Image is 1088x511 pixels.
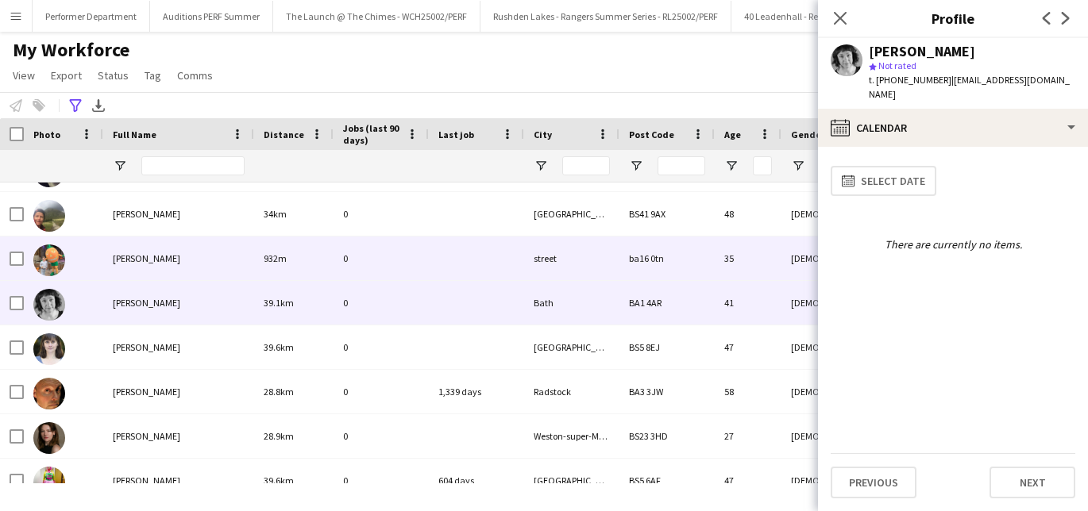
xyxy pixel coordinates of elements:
div: [DEMOGRAPHIC_DATA] [781,370,861,413]
div: There are currently no items. [831,237,1075,252]
span: My Workforce [13,38,129,62]
input: Age Filter Input [753,156,772,175]
div: 604 days [429,459,524,502]
button: Open Filter Menu [629,159,643,173]
div: BS23 3HD [619,414,715,458]
div: Weston-super-Mare [524,414,619,458]
span: Distance [264,129,304,140]
div: Bath [524,281,619,325]
div: 0 [334,192,429,236]
button: The Launch @ The Chimes - WCH25002/PERF [273,1,480,32]
span: [PERSON_NAME] [113,208,180,220]
span: Tag [145,68,161,83]
a: View [6,65,41,86]
app-action-btn: Export XLSX [89,96,108,115]
span: [PERSON_NAME] [113,386,180,398]
h3: Profile [818,8,1088,29]
a: Status [91,65,135,86]
input: Full Name Filter Input [141,156,245,175]
div: [DEMOGRAPHIC_DATA] [781,192,861,236]
span: 28.8km [264,386,294,398]
button: Open Filter Menu [534,159,548,173]
button: Open Filter Menu [791,159,805,173]
input: Post Code Filter Input [658,156,705,175]
img: Michelle Roche [33,467,65,498]
div: [DEMOGRAPHIC_DATA] [781,414,861,458]
button: Rushden Lakes - Rangers Summer Series - RL25002/PERF [480,1,731,32]
span: Full Name [113,129,156,140]
span: Export [51,68,82,83]
a: Export [44,65,88,86]
div: [DEMOGRAPHIC_DATA] [781,281,861,325]
button: Open Filter Menu [113,159,127,173]
a: Comms [171,65,219,86]
div: 0 [334,325,429,369]
span: 28.9km [264,430,294,442]
span: Status [98,68,129,83]
div: [DEMOGRAPHIC_DATA] [781,236,861,280]
div: 0 [334,370,429,413]
div: [GEOGRAPHIC_DATA] [524,192,619,236]
span: 39.6km [264,341,294,353]
span: View [13,68,35,83]
div: 0 [334,414,429,458]
span: Last job [438,129,474,140]
span: Not rated [878,60,916,71]
span: Post Code [629,129,674,140]
div: 58 [715,370,781,413]
span: [PERSON_NAME] [113,341,180,353]
span: Age [724,129,741,140]
app-action-btn: Advanced filters [66,96,85,115]
div: street [524,236,619,280]
div: Radstock [524,370,619,413]
a: Tag [138,65,168,86]
div: [DEMOGRAPHIC_DATA] [781,459,861,502]
div: 27 [715,414,781,458]
span: 39.6km [264,474,294,486]
span: t. [PHONE_NUMBER] [869,74,951,86]
span: [PERSON_NAME] [113,297,180,309]
span: 34km [264,208,287,220]
div: 1,339 days [429,370,524,413]
span: Gender [791,129,825,140]
div: BA1 4AR [619,281,715,325]
span: [PERSON_NAME] [113,430,180,442]
div: BS5 6AF [619,459,715,502]
button: 40 Leadenhall - Remembrance Band - 40LH25002/PERF [731,1,979,32]
img: Jo Payne [33,200,65,232]
div: [GEOGRAPHIC_DATA] [524,459,619,502]
img: Mia Borthwick [33,422,65,454]
div: ba16 0tn [619,236,715,280]
div: 0 [334,281,429,325]
span: | [EMAIL_ADDRESS][DOMAIN_NAME] [869,74,1070,100]
div: BS41 9AX [619,192,715,236]
div: Calendar [818,109,1088,147]
span: Jobs (last 90 days) [343,122,400,146]
div: 35 [715,236,781,280]
div: [PERSON_NAME] [869,44,975,59]
span: [PERSON_NAME] [113,252,180,264]
img: Kirsty Cox [33,333,65,365]
input: City Filter Input [562,156,610,175]
img: Mark Bishop [33,378,65,409]
button: Select date [831,166,936,196]
div: 47 [715,325,781,369]
div: 48 [715,192,781,236]
button: Next [990,467,1075,498]
div: 47 [715,459,781,502]
button: Performer Department [33,1,150,32]
span: 39.1km [264,297,294,309]
div: 41 [715,281,781,325]
div: BA3 3JW [619,370,715,413]
div: [GEOGRAPHIC_DATA] [524,325,619,369]
button: Previous [831,467,916,498]
span: Photo [33,129,60,140]
button: Open Filter Menu [724,159,739,173]
img: Kim Heron [33,289,65,321]
span: Comms [177,68,213,83]
div: 0 [334,236,429,280]
span: City [534,129,552,140]
span: 932m [264,252,287,264]
button: Auditions PERF Summer [150,1,273,32]
div: 0 [334,459,429,502]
